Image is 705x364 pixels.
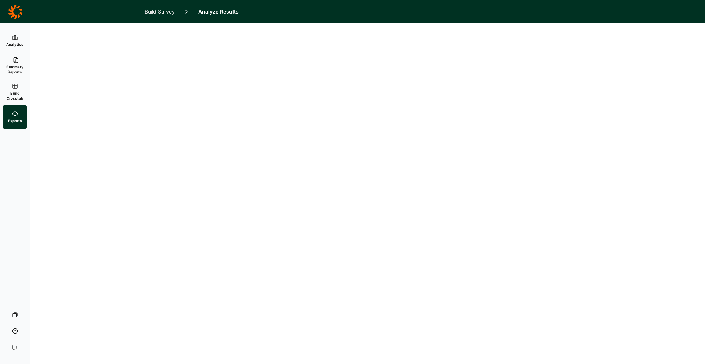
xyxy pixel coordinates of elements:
span: Analytics [6,42,23,47]
span: Build Crosstab [6,91,24,101]
a: Summary Reports [3,52,27,79]
a: Analytics [3,29,27,52]
span: Exports [8,118,22,123]
span: Summary Reports [6,64,24,74]
a: Build Crosstab [3,79,27,105]
a: Exports [3,105,27,129]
